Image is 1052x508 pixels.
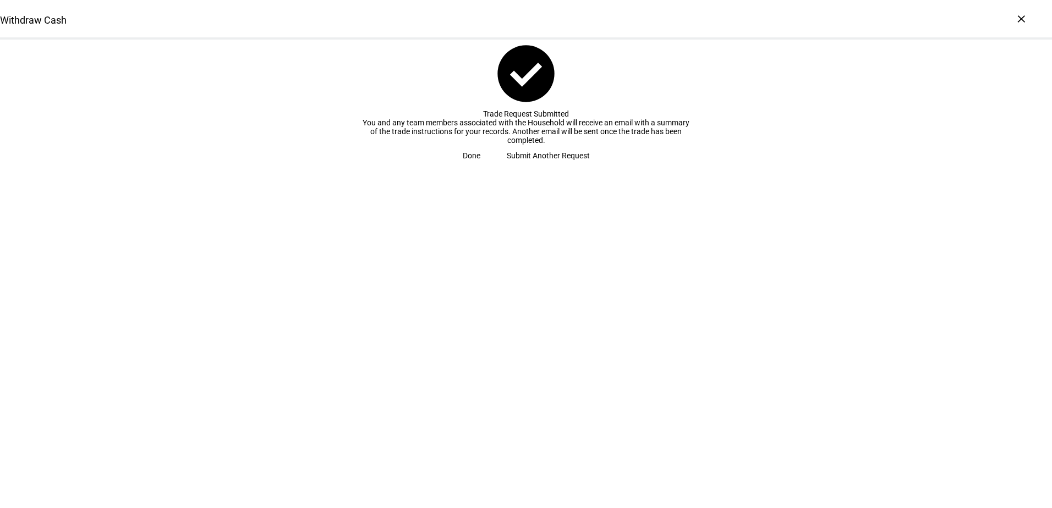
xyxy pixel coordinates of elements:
button: Done [450,145,494,167]
div: Trade Request Submitted [361,109,691,118]
mat-icon: check_circle [492,40,560,108]
div: You and any team members associated with the Household will receive an email with a summary of th... [361,118,691,145]
span: Done [463,145,480,167]
div: × [1012,10,1030,27]
button: Submit Another Request [494,145,603,167]
span: Submit Another Request [507,145,590,167]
